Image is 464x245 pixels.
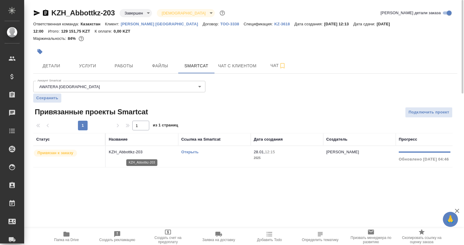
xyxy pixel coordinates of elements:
[121,21,203,26] a: [PERSON_NAME] [GEOGRAPHIC_DATA]
[203,22,221,26] p: Договор:
[254,155,320,161] p: 2025
[37,84,102,89] button: AWATERA [GEOGRAPHIC_DATA]
[153,122,178,130] span: из 1 страниц
[160,11,207,16] button: [DEMOGRAPHIC_DATA]
[37,150,73,156] p: Привязан к заказу
[157,9,214,17] div: Завершен
[120,9,152,17] div: Завершен
[264,62,293,69] span: Чат
[274,22,295,26] p: KZ-3618
[42,9,49,17] button: Скопировать ссылку
[324,22,353,26] p: [DATE] 12:13
[353,22,377,26] p: Дата сдачи:
[33,94,61,103] button: Сохранить
[218,9,226,17] button: Доп статусы указывают на важность/срочность заказа
[265,150,275,154] p: 12:15
[408,109,449,116] span: Подключить проект
[81,22,105,26] p: Казахстан
[181,136,221,142] div: Ссылка на Smartcat
[61,29,95,33] p: 129 151,75 KZT
[68,36,77,41] p: 84%
[95,29,114,33] p: К оплате:
[254,136,283,142] div: Дата создания
[33,36,68,41] p: Маржинальность:
[109,62,138,70] span: Работы
[399,136,417,142] div: Прогресс
[73,62,102,70] span: Услуги
[48,29,61,33] p: Итого:
[244,22,274,26] p: Спецификация:
[33,9,40,17] button: Скопировать ссылку для ЯМессенджера
[443,212,458,227] button: 🙏
[326,136,347,142] div: Создатель
[105,22,121,26] p: Клиент:
[33,45,47,58] button: Добавить тэг
[123,11,145,16] button: Завершен
[36,136,50,142] div: Статус
[181,150,198,154] a: Открыть
[279,62,286,69] svg: Подписаться
[51,9,115,17] a: KZH_Abbottkz-203
[33,22,81,26] p: Ответственная команда:
[254,150,265,154] p: 28.01,
[109,136,127,142] div: Название
[33,107,148,117] span: Привязанные проекты Smartcat
[274,21,295,26] a: KZ-3618
[445,213,456,226] span: 🙏
[182,62,211,70] span: Smartcat
[121,22,203,26] p: [PERSON_NAME] [GEOGRAPHIC_DATA]
[37,62,66,70] span: Детали
[33,81,205,92] div: AWATERA [GEOGRAPHIC_DATA]
[381,10,441,16] span: [PERSON_NAME] детали заказа
[146,62,175,70] span: Файлы
[36,95,58,101] span: Сохранить
[326,150,359,154] p: [PERSON_NAME]
[405,107,453,118] button: Подключить проект
[220,22,243,26] p: ТОО-3338
[114,29,135,33] p: 0,00 KZT
[399,157,449,161] span: Обновлено [DATE] 04:46
[220,21,243,26] a: ТОО-3338
[295,22,324,26] p: Дата создания:
[77,35,85,43] button: 3912.63 RUB; 0.00 KZT;
[218,62,256,70] span: Чат с клиентом
[109,149,175,155] p: KZH_Abbottkz-203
